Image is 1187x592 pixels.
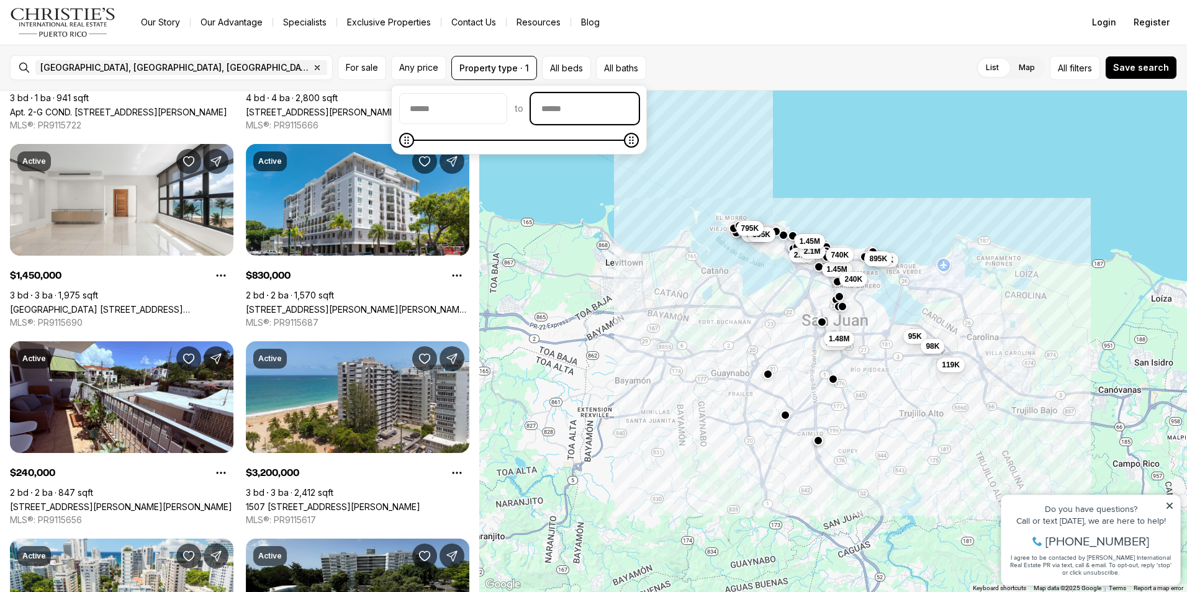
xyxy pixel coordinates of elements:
[571,14,610,31] a: Blog
[258,354,282,364] p: Active
[13,28,179,37] div: Do you have questions?
[515,104,523,114] span: to
[440,544,464,568] button: Share Property
[16,76,177,100] span: I agree to be contacted by [PERSON_NAME] International Real Estate PR via text, call & email. To ...
[204,544,228,568] button: Share Property
[839,272,867,287] button: 240K
[1105,56,1177,79] button: Save search
[176,544,201,568] button: Save Property: 1351 AVE. WILSON #202
[827,264,847,274] span: 1.45M
[752,230,770,240] span: 895K
[400,94,507,123] input: priceMin
[824,331,854,346] button: 1.48M
[13,40,179,48] div: Call or text [DATE], we are here to help!
[624,133,639,148] span: Maximum
[942,359,960,369] span: 119K
[246,304,469,315] a: 100 CALLE JUAN ANTONIO CORRETJER #501, SAN JUAN PR, 00901
[10,304,233,315] a: Park Terrace 1501 ASHFORD AVE #4A, SAN JUAN PR, 00911
[822,261,852,276] button: 1.45M
[346,63,378,73] span: For sale
[441,14,506,31] button: Contact Us
[440,346,464,371] button: Share Property
[445,263,469,288] button: Property options
[440,149,464,174] button: Share Property
[391,56,446,80] button: Any price
[800,236,820,246] span: 1.45M
[22,551,46,561] p: Active
[131,14,190,31] a: Our Story
[10,501,232,512] a: 463 SAGRADO CORAZON #302-A, SAN JUAN PR, 00915
[820,335,848,350] button: 775K
[826,247,854,262] button: 740K
[829,333,849,343] span: 1.48M
[273,14,336,31] a: Specialists
[596,56,646,80] button: All baths
[795,234,825,249] button: 1.45M
[1126,10,1177,35] button: Register
[741,223,759,233] span: 795K
[10,107,227,117] a: Apt. 2-G COND. VILLA OLIMPICA #2G, SAN JUAN PR, 00924
[825,338,843,348] span: 775K
[399,63,438,73] span: Any price
[747,227,775,242] button: 895K
[209,460,233,485] button: Property options
[1050,56,1100,80] button: Allfilters
[412,544,437,568] button: Save Property: 501-735354 COND LOS ALMENDROS #508-735354
[40,63,310,73] span: [GEOGRAPHIC_DATA], [GEOGRAPHIC_DATA], [GEOGRAPHIC_DATA]
[921,338,944,353] button: 98K
[976,56,1009,79] label: List
[1085,10,1124,35] button: Login
[542,56,591,80] button: All beds
[507,14,571,31] a: Resources
[799,243,826,258] button: 2.1M
[736,220,764,235] button: 795K
[794,250,811,260] span: 2.7M
[1113,63,1169,73] span: Save search
[869,253,887,263] span: 895K
[22,156,46,166] p: Active
[531,94,638,123] input: priceMax
[937,357,965,372] button: 119K
[258,551,282,561] p: Active
[1134,17,1170,27] span: Register
[399,133,414,148] span: Minimum
[204,149,228,174] button: Share Property
[831,249,849,259] span: 740K
[1058,61,1067,74] span: All
[412,346,437,371] button: Save Property: 1507 ASHFORD #1202
[1009,56,1045,79] label: Map
[903,328,927,343] button: 95K
[176,346,201,371] button: Save Property: 463 SAGRADO CORAZON #302-A
[864,251,892,266] button: 895K
[246,501,420,512] a: 1507 ASHFORD #1202, SAN JUAN PR, 00911
[258,156,282,166] p: Active
[870,253,898,267] button: 355K
[844,274,862,284] span: 240K
[22,354,46,364] p: Active
[191,14,273,31] a: Our Advantage
[176,149,201,174] button: Save Property: Park Terrace 1501 ASHFORD AVE #4A
[246,107,399,117] a: 1307 AVENIDA AVE #PH, SAN JUAN PR, 00907
[337,14,441,31] a: Exclusive Properties
[1070,61,1092,74] span: filters
[451,56,537,80] button: Property type · 1
[412,149,437,174] button: Save Property: 100 CALLE JUAN ANTONIO CORRETJER #501
[204,346,228,371] button: Share Property
[209,263,233,288] button: Property options
[789,248,816,262] button: 2.7M
[338,56,386,80] button: For sale
[10,7,116,37] img: logo
[804,246,821,256] span: 2.1M
[1092,17,1116,27] span: Login
[926,341,939,351] span: 98K
[908,331,922,341] span: 95K
[51,58,155,71] span: [PHONE_NUMBER]
[746,229,764,239] span: 830K
[445,460,469,485] button: Property options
